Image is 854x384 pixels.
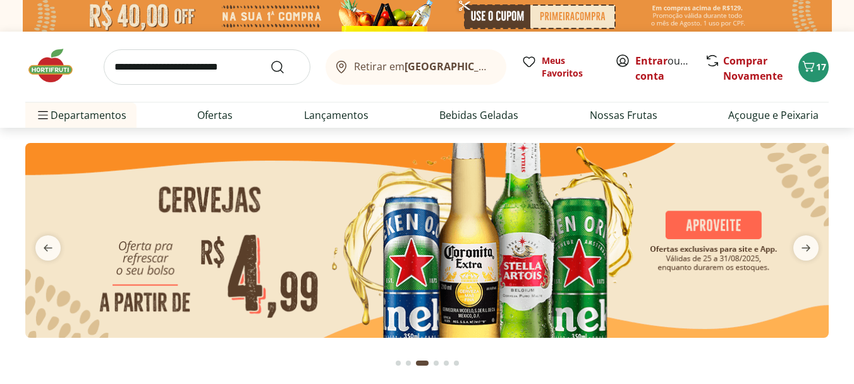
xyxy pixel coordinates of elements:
button: Go to page 1 from fs-carousel [393,348,403,378]
button: Go to page 2 from fs-carousel [403,348,413,378]
a: Lançamentos [304,108,369,123]
a: Comprar Novamente [723,54,783,83]
button: Go to page 5 from fs-carousel [441,348,451,378]
button: Go to page 6 from fs-carousel [451,348,461,378]
a: Açougue e Peixaria [728,108,819,123]
a: Criar conta [635,54,705,83]
button: Submit Search [270,59,300,75]
button: Carrinho [798,52,829,82]
span: Retirar em [354,61,494,72]
span: ou [635,53,692,84]
b: [GEOGRAPHIC_DATA]/[GEOGRAPHIC_DATA] [405,59,618,73]
button: Current page from fs-carousel [413,348,431,378]
span: Meus Favoritos [542,54,600,80]
button: Retirar em[GEOGRAPHIC_DATA]/[GEOGRAPHIC_DATA] [326,49,506,85]
a: Ofertas [197,108,233,123]
a: Nossas Frutas [590,108,657,123]
input: search [104,49,310,85]
img: cervejas [25,143,829,338]
img: Hortifruti [25,47,88,85]
a: Entrar [635,54,668,68]
button: Go to page 4 from fs-carousel [431,348,441,378]
span: 17 [816,61,826,73]
a: Bebidas Geladas [439,108,518,123]
button: previous [25,235,71,261]
span: Departamentos [35,100,126,130]
button: next [783,235,829,261]
button: Menu [35,100,51,130]
a: Meus Favoritos [522,54,600,80]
